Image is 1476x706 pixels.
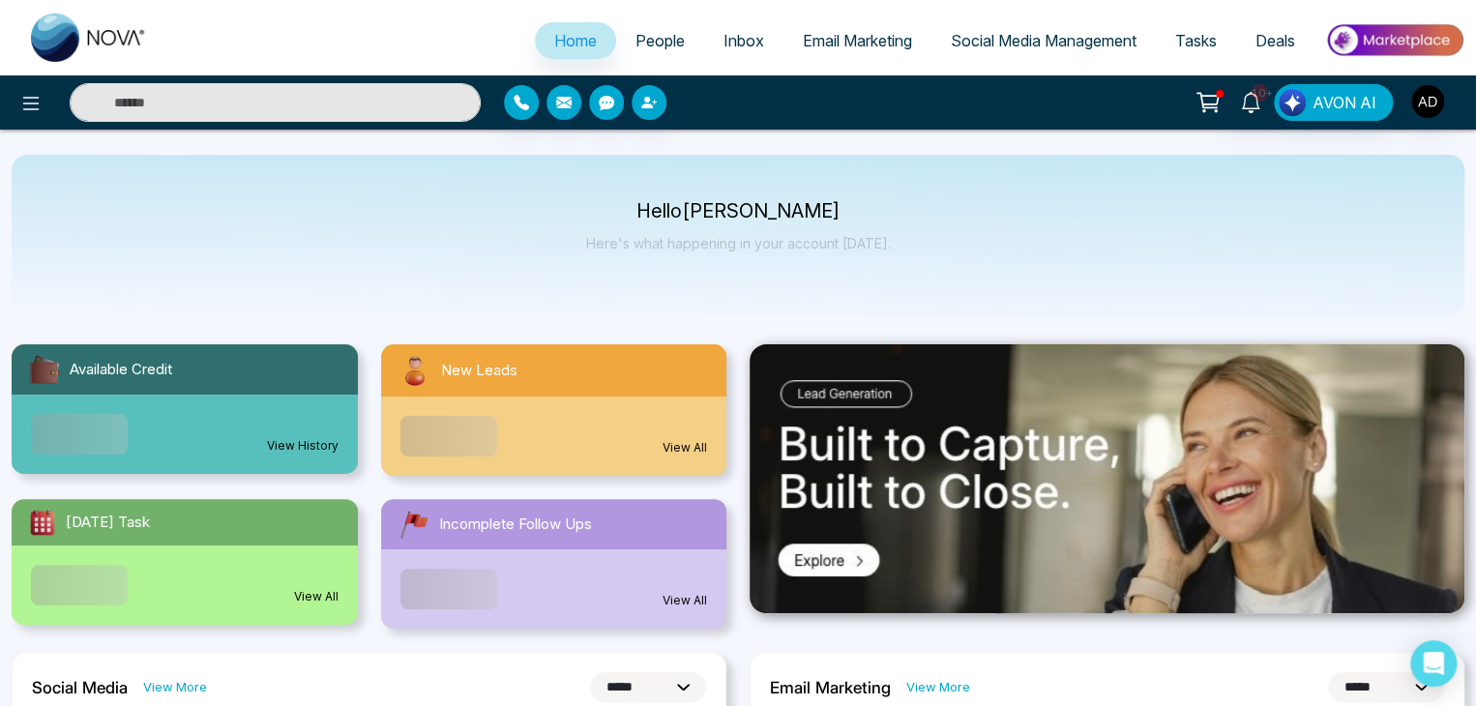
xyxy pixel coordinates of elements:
[906,678,970,696] a: View More
[663,439,707,456] a: View All
[27,352,62,387] img: availableCredit.svg
[369,499,739,629] a: Incomplete Follow UpsView All
[1251,84,1268,102] span: 10+
[143,678,207,696] a: View More
[1410,640,1457,687] div: Open Intercom Messenger
[70,359,172,381] span: Available Credit
[66,512,150,534] span: [DATE] Task
[1324,18,1464,62] img: Market-place.gif
[616,22,704,59] a: People
[1227,84,1274,118] a: 10+
[783,22,931,59] a: Email Marketing
[803,31,912,50] span: Email Marketing
[439,514,592,536] span: Incomplete Follow Ups
[635,31,685,50] span: People
[31,14,147,62] img: Nova CRM Logo
[441,360,517,382] span: New Leads
[554,31,597,50] span: Home
[397,507,431,542] img: followUps.svg
[27,507,58,538] img: todayTask.svg
[535,22,616,59] a: Home
[1313,91,1376,114] span: AVON AI
[723,31,764,50] span: Inbox
[397,352,433,389] img: newLeads.svg
[1156,22,1236,59] a: Tasks
[1175,31,1217,50] span: Tasks
[1255,31,1295,50] span: Deals
[1236,22,1314,59] a: Deals
[294,588,339,605] a: View All
[586,235,891,251] p: Here's what happening in your account [DATE].
[663,592,707,609] a: View All
[704,22,783,59] a: Inbox
[1274,84,1393,121] button: AVON AI
[750,344,1464,613] img: .
[586,203,891,220] p: Hello [PERSON_NAME]
[369,344,739,476] a: New LeadsView All
[931,22,1156,59] a: Social Media Management
[951,31,1137,50] span: Social Media Management
[770,678,891,697] h2: Email Marketing
[267,437,339,455] a: View History
[32,678,128,697] h2: Social Media
[1411,85,1444,118] img: User Avatar
[1279,89,1306,116] img: Lead Flow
